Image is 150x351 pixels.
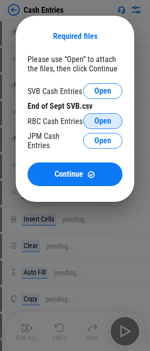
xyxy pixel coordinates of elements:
[94,87,111,95] span: Open
[28,117,83,126] div: RBC Cash Entries
[28,32,122,41] div: Required files
[28,131,83,150] div: JPM Cash Entries
[28,55,122,73] div: Please use “Open” to attach the files, then click Continue
[28,101,122,111] div: End of Sept SVB.csv
[55,170,83,178] span: Continue
[83,83,122,99] button: Open
[28,87,82,96] div: SVB Cash Entries
[94,137,111,145] span: Open
[83,113,122,129] button: Open
[94,117,111,125] span: Open
[87,170,95,179] img: Continue
[28,162,122,186] button: ContinueContinue
[83,133,122,149] button: Open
